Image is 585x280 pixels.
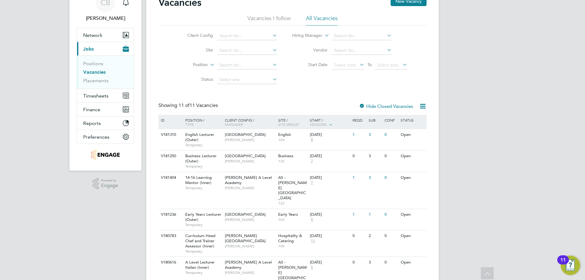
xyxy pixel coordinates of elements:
div: [DATE] [310,233,349,239]
span: Powered by [101,178,118,183]
span: Temporary [185,270,222,275]
span: Reports [83,120,101,126]
button: Open Resource Center, 11 new notifications [561,256,580,275]
label: Client Config [178,33,213,38]
div: 3 [367,129,383,140]
button: Jobs [77,42,134,55]
div: Status [399,115,426,125]
span: English Lecturer (Outer) [185,132,214,142]
span: Engage [101,183,118,188]
span: 14-16 Learning Mentor (Inner) [185,175,212,185]
div: V181250 [159,151,181,162]
a: Vacancies [83,69,106,75]
span: 122 [278,201,307,206]
label: Start Date [292,62,328,67]
input: Search for... [217,61,277,69]
span: [PERSON_NAME] A Level Academy [225,175,272,185]
label: Vendor [292,47,328,53]
span: Temporary [185,164,222,169]
span: Preferences [83,134,109,140]
a: Positions [83,61,103,66]
span: [PERSON_NAME] [225,217,275,222]
span: Manager [225,122,243,127]
div: 0 [351,230,367,242]
div: 1 [351,172,367,183]
div: Jobs [77,55,134,89]
span: To [366,61,374,69]
div: 0 [383,151,399,162]
div: V181310 [159,129,181,140]
div: Client Config / [223,115,277,129]
span: Business Lecturer (Outer) [185,153,217,164]
span: Network [83,32,102,38]
div: [DATE] [310,175,349,180]
span: [PERSON_NAME] [225,186,275,190]
span: 9 [310,217,314,222]
div: Open [399,129,426,140]
li: Vacancies I follow [247,15,291,26]
span: Temporary [185,222,222,227]
div: 0 [383,230,399,242]
li: All Vacancies [306,15,338,26]
div: Start / [308,115,351,130]
span: Temporary [185,186,222,190]
span: 8 [310,137,314,143]
span: 120 [278,159,307,164]
a: Go to home page [77,150,134,160]
span: 11 [310,239,316,244]
button: Finance [77,103,134,116]
span: 11 of [179,102,190,108]
label: Site [178,47,213,53]
div: 1 [351,129,367,140]
label: Position [173,62,208,68]
span: 7 [310,159,314,164]
span: 104 [278,137,307,142]
input: Search for... [332,32,392,40]
span: Business [278,153,293,158]
div: 2 [367,230,383,242]
span: [GEOGRAPHIC_DATA] [225,132,266,137]
span: Select date [377,62,399,68]
span: [PERSON_NAME][GEOGRAPHIC_DATA] [225,233,266,243]
button: Timesheets [77,89,134,102]
div: V180616 [159,257,181,268]
span: Type [185,122,194,127]
div: [DATE] [310,260,349,265]
span: [GEOGRAPHIC_DATA] [225,153,266,158]
label: Hiring Manager [287,33,322,39]
div: [DATE] [310,154,349,159]
span: Curriculum Head Chef and Trainer Assessor (Inner) [185,233,215,249]
label: Status [178,76,213,82]
span: AS - [PERSON_NAME][GEOGRAPHIC_DATA] [278,175,307,201]
span: Cameron Bishop [77,15,134,22]
span: [PERSON_NAME] [225,137,275,142]
input: Search for... [217,46,277,55]
span: Temporary [185,249,222,254]
span: A Level Lecturer Italian (Inner) [185,260,215,270]
span: 7 [310,180,314,186]
input: Search for... [332,46,392,55]
div: Conf [383,115,399,125]
a: Placements [83,78,108,83]
div: 0 [351,257,367,268]
div: Showing [158,102,219,109]
span: Temporary [185,143,222,147]
a: Powered byEngage [93,178,119,190]
button: Network [77,28,134,42]
span: 102 [278,217,307,222]
span: English [278,132,291,137]
input: Select one [217,76,277,84]
span: Jobs [83,46,94,52]
div: 1 [351,209,367,220]
span: Site Group [278,122,299,127]
div: 1 [367,209,383,220]
div: Open [399,257,426,268]
div: 3 [367,257,383,268]
div: Sub [367,115,383,125]
span: Hospitality & Catering [278,233,302,243]
div: 3 [367,172,383,183]
span: [PERSON_NAME] [225,244,275,249]
div: V180783 [159,230,181,242]
label: Hide Closed Vacancies [359,103,413,109]
button: Preferences [77,130,134,144]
